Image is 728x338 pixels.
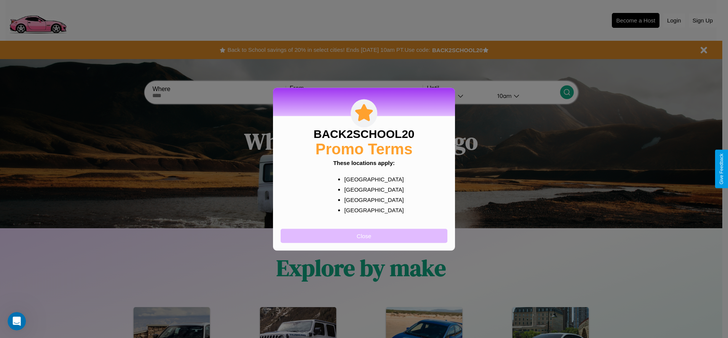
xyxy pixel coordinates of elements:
p: [GEOGRAPHIC_DATA] [344,205,399,215]
h2: Promo Terms [316,140,413,157]
b: These locations apply: [333,159,395,166]
h3: BACK2SCHOOL20 [313,127,414,140]
div: Give Feedback [719,154,724,184]
p: [GEOGRAPHIC_DATA] [344,194,399,205]
p: [GEOGRAPHIC_DATA] [344,174,399,184]
button: Close [281,229,447,243]
p: [GEOGRAPHIC_DATA] [344,184,399,194]
iframe: Intercom live chat [8,312,26,330]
